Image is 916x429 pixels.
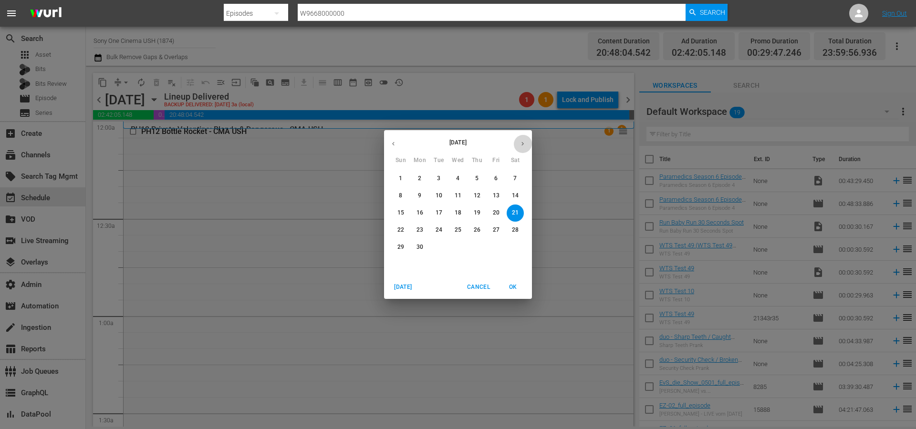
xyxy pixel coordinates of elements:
[507,204,524,222] button: 21
[468,156,486,165] span: Thu
[449,187,467,204] button: 11
[430,156,448,165] span: Tue
[392,156,409,165] span: Sun
[397,209,404,217] p: 15
[488,156,505,165] span: Fri
[399,192,402,200] p: 8
[488,222,505,239] button: 27
[455,209,461,217] p: 18
[474,209,480,217] p: 19
[392,170,409,187] button: 1
[468,204,486,222] button: 19
[411,222,428,239] button: 23
[449,170,467,187] button: 4
[512,226,519,234] p: 28
[388,279,418,295] button: [DATE]
[468,222,486,239] button: 26
[430,222,448,239] button: 24
[392,222,409,239] button: 22
[493,226,500,234] p: 27
[397,226,404,234] p: 22
[411,187,428,204] button: 9
[494,174,498,183] p: 6
[392,282,415,292] span: [DATE]
[700,4,725,21] span: Search
[449,204,467,222] button: 18
[463,279,494,295] button: Cancel
[430,204,448,222] button: 17
[488,170,505,187] button: 6
[392,239,409,256] button: 29
[416,226,423,234] p: 23
[436,209,442,217] p: 17
[512,192,519,200] p: 14
[498,279,528,295] button: OK
[399,174,402,183] p: 1
[411,156,428,165] span: Mon
[397,243,404,251] p: 29
[882,10,907,17] a: Sign Out
[436,226,442,234] p: 24
[513,174,517,183] p: 7
[474,192,480,200] p: 12
[507,156,524,165] span: Sat
[467,282,490,292] span: Cancel
[430,170,448,187] button: 3
[411,204,428,222] button: 16
[507,170,524,187] button: 7
[418,192,421,200] p: 9
[488,187,505,204] button: 13
[449,222,467,239] button: 25
[418,174,421,183] p: 2
[456,174,459,183] p: 4
[468,170,486,187] button: 5
[436,192,442,200] p: 10
[416,243,423,251] p: 30
[474,226,480,234] p: 26
[455,192,461,200] p: 11
[512,209,519,217] p: 21
[468,187,486,204] button: 12
[437,174,440,183] p: 3
[23,2,69,25] img: ans4CAIJ8jUAAAAAAAAAAAAAAAAAAAAAAAAgQb4GAAAAAAAAAAAAAAAAAAAAAAAAJMjXAAAAAAAAAAAAAAAAAAAAAAAAgAT5G...
[475,174,479,183] p: 5
[411,239,428,256] button: 30
[6,8,17,19] span: menu
[411,170,428,187] button: 2
[449,156,467,165] span: Wed
[507,222,524,239] button: 28
[488,204,505,222] button: 20
[507,187,524,204] button: 14
[392,187,409,204] button: 8
[455,226,461,234] p: 25
[416,209,423,217] p: 16
[430,187,448,204] button: 10
[493,209,500,217] p: 20
[501,282,524,292] span: OK
[392,204,409,222] button: 15
[493,192,500,200] p: 13
[403,138,513,147] p: [DATE]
